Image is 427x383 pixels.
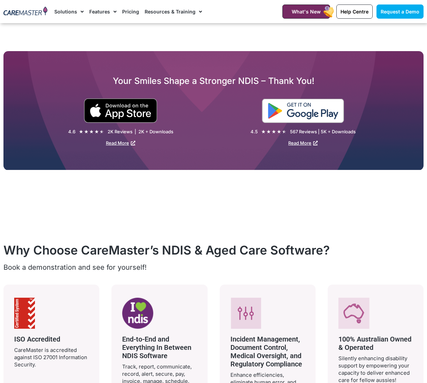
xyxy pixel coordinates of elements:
div: 567 Reviews | 5K + Downloads [290,129,356,135]
span: ISO Accredited [14,335,60,343]
span: Request a Demo [381,9,419,15]
a: Read More [288,140,318,146]
span: What's New [292,9,321,15]
a: Help Centre [336,4,373,19]
h2: Your Smiles Shape a Stronger NDIS – Thank You! [3,75,424,86]
div: 4.6 [68,129,75,135]
i: ★ [94,128,99,135]
a: Request a Demo [376,4,424,19]
i: ★ [89,128,94,135]
p: CareMaster is accredited against ISO 27001 Information Security. [14,346,89,368]
div: 4.5 [251,129,258,135]
i: ★ [272,128,276,135]
i: ★ [100,128,104,135]
span: 100% Australian Owned & Operated [338,335,411,352]
span: Incident Management, Document Control, Medical Oversight, and Regulatory Compliance [230,335,302,368]
span: Book a demonstration and see for yourself! [3,263,147,271]
span: End-to-End and Everything In Between NDIS Software [122,335,191,360]
i: ★ [277,128,281,135]
div: 2K Reviews | 2K + Downloads [108,129,173,135]
i: ★ [266,128,271,135]
i: ★ [282,128,287,135]
img: "Get is on" Black Google play button. [262,99,344,123]
i: ★ [261,128,266,135]
i: ★ [79,128,83,135]
div: 4.5/5 [261,128,287,135]
i: ★ [84,128,89,135]
div: 4.5/5 [79,128,104,135]
a: What's New [282,4,330,19]
h2: Why Choose CareMaster’s NDIS & Aged Care Software? [3,243,424,257]
img: CareMaster Logo [3,7,47,16]
span: Help Centre [340,9,369,15]
a: Read More [106,140,135,146]
img: small black download on the apple app store button. [84,98,157,123]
